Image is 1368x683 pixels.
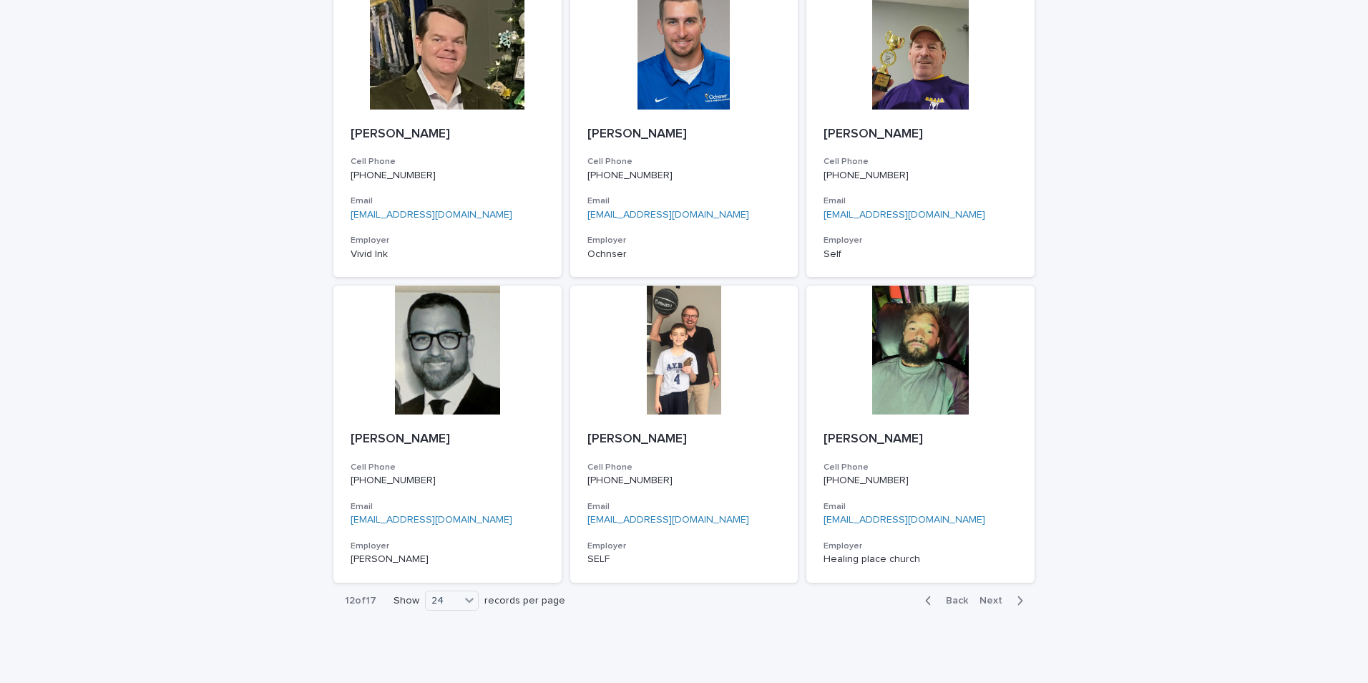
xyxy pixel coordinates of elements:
[587,156,781,168] h3: Cell Phone
[824,127,1017,142] p: [PERSON_NAME]
[333,286,562,583] a: [PERSON_NAME]Cell Phone[PHONE_NUMBER]Email[EMAIL_ADDRESS][DOMAIN_NAME]Employer[PERSON_NAME]
[351,553,544,566] p: [PERSON_NAME]
[587,475,673,485] a: [PHONE_NUMBER]
[351,127,544,142] p: [PERSON_NAME]
[587,553,781,566] p: SELF
[824,501,1017,513] h3: Email
[824,235,1017,246] h3: Employer
[806,286,1035,583] a: [PERSON_NAME]Cell Phone[PHONE_NUMBER]Email[EMAIL_ADDRESS][DOMAIN_NAME]EmployerHealing place church
[587,210,749,220] a: [EMAIL_ADDRESS][DOMAIN_NAME]
[587,462,781,473] h3: Cell Phone
[587,432,781,447] p: [PERSON_NAME]
[426,594,460,609] div: 24
[824,462,1017,473] h3: Cell Phone
[587,127,781,142] p: [PERSON_NAME]
[937,596,968,606] span: Back
[587,170,673,180] a: [PHONE_NUMBER]
[824,475,909,485] a: [PHONE_NUMBER]
[824,432,1017,447] p: [PERSON_NAME]
[824,156,1017,168] h3: Cell Phone
[587,248,781,261] p: Ochnser
[587,541,781,552] h3: Employer
[570,286,798,583] a: [PERSON_NAME]Cell Phone[PHONE_NUMBER]Email[EMAIL_ADDRESS][DOMAIN_NAME]EmployerSELF
[351,501,544,513] h3: Email
[394,595,419,607] p: Show
[979,596,1011,606] span: Next
[351,170,436,180] a: [PHONE_NUMBER]
[974,594,1035,607] button: Next
[914,594,974,607] button: Back
[333,583,388,619] p: 12 of 17
[351,432,544,447] p: [PERSON_NAME]
[351,475,436,485] a: [PHONE_NUMBER]
[587,195,781,207] h3: Email
[351,195,544,207] h3: Email
[351,156,544,168] h3: Cell Phone
[824,515,985,525] a: [EMAIL_ADDRESS][DOMAIN_NAME]
[587,235,781,246] h3: Employer
[824,248,1017,261] p: Self
[824,541,1017,552] h3: Employer
[351,462,544,473] h3: Cell Phone
[351,248,544,261] p: Vivid Ink
[484,595,565,607] p: records per page
[351,210,512,220] a: [EMAIL_ADDRESS][DOMAIN_NAME]
[824,210,985,220] a: [EMAIL_ADDRESS][DOMAIN_NAME]
[351,515,512,525] a: [EMAIL_ADDRESS][DOMAIN_NAME]
[351,235,544,246] h3: Employer
[824,195,1017,207] h3: Email
[587,515,749,525] a: [EMAIL_ADDRESS][DOMAIN_NAME]
[824,553,1017,566] p: Healing place church
[824,170,909,180] a: [PHONE_NUMBER]
[587,501,781,513] h3: Email
[351,541,544,552] h3: Employer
